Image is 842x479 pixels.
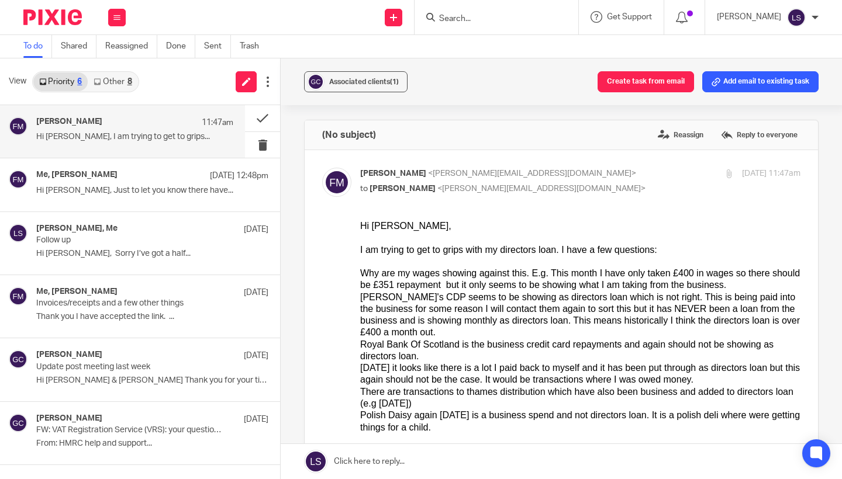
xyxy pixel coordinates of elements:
img: Pixie [23,9,82,25]
img: svg%3E [322,168,351,197]
p: Hi [PERSON_NAME], I am trying to get to grips... [36,132,233,142]
span: [PERSON_NAME] [360,169,426,178]
span: w: [308,373,316,382]
img: svg%3E [9,414,27,432]
p: [DATE] 11:47am [742,168,800,180]
td: Office hours [DATE] to [DATE] 10am to 6pm [82,346,385,356]
td: G61 3DX [216,383,251,393]
img: svg%3E [9,117,27,136]
span: View [9,75,26,88]
input: Search [438,14,543,25]
p: Invoices/receipts and a few other things [36,298,222,308]
p: [DATE] [244,414,268,425]
p: 11:47am [202,117,233,129]
a: To do [23,35,52,58]
a: Shared [61,35,96,58]
img: svg%3E [9,224,27,242]
h4: [PERSON_NAME] [36,117,102,127]
button: Associated clients(1) [304,71,408,92]
td: , [213,383,216,393]
td: Director [82,336,115,346]
p: FW: VAT Registration Service (VRS): your questions answered [36,425,222,435]
span: [PERSON_NAME] [370,185,436,193]
a: Reassigned [105,35,157,58]
label: Reassign [655,126,706,144]
span: to [360,185,368,193]
a: Sent [204,35,231,58]
p: [PERSON_NAME] [717,11,781,23]
h4: Me, [PERSON_NAME] [36,287,118,297]
img: svg%3E [9,170,27,189]
a: Priority6 [33,72,88,91]
a: w:[DOMAIN_NAME] [308,373,385,382]
span: (1) [390,78,399,85]
td: , [174,383,177,393]
a: 07859947557 [89,362,142,372]
h4: [PERSON_NAME] [36,414,102,424]
label: Reply to everyone [718,126,800,144]
p: Hi [PERSON_NAME], Just to let you know there have... [36,186,268,196]
td: | [305,373,308,383]
td: [STREET_ADDRESS] [89,383,174,393]
div: 6 [77,78,82,86]
p: From: HMRC help and support... [36,439,268,449]
td: e: [82,373,305,383]
button: Add email to existing task [702,71,819,92]
td: [PERSON_NAME] [82,325,385,336]
a: [PERSON_NAME][EMAIL_ADDRESS][DOMAIN_NAME] [89,373,305,382]
h4: Me, [PERSON_NAME] [36,170,118,180]
a: Trash [240,35,268,58]
p: [DATE] [244,350,268,362]
p: Follow up [36,235,222,245]
td: a: [82,383,89,393]
img: svg%3E [9,350,27,369]
p: Hi [PERSON_NAME] & [PERSON_NAME] Thank you for your time on... [36,376,268,386]
span: t [82,362,85,372]
h4: (No subject) [322,129,376,141]
span: Associated clients [329,78,399,85]
a: Other8 [88,72,137,91]
p: Update post meeting last week [36,362,222,372]
h4: [PERSON_NAME], Me [36,224,118,234]
img: svg%3E [787,8,806,27]
h4: [PERSON_NAME] [36,350,102,360]
img: svg%3E [9,287,27,306]
p: Thank you I have accepted the link. ... [36,312,268,322]
p: [DATE] 12:48pm [210,170,268,182]
img: svg%3E [307,73,325,91]
td: Bearsden [177,383,213,393]
span: <[PERSON_NAME][EMAIL_ADDRESS][DOMAIN_NAME]> [428,169,636,178]
span: <[PERSON_NAME][EMAIL_ADDRESS][DOMAIN_NAME]> [437,185,646,193]
p: [DATE] [244,224,268,235]
span: Get Support [607,13,652,21]
a: Done [166,35,195,58]
p: [DATE] [244,287,268,298]
div: 8 [127,78,132,86]
p: Hi [PERSON_NAME], Sorry I’ve got a half... [36,249,268,259]
span: : [85,362,87,372]
button: Create task from email [598,71,694,92]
